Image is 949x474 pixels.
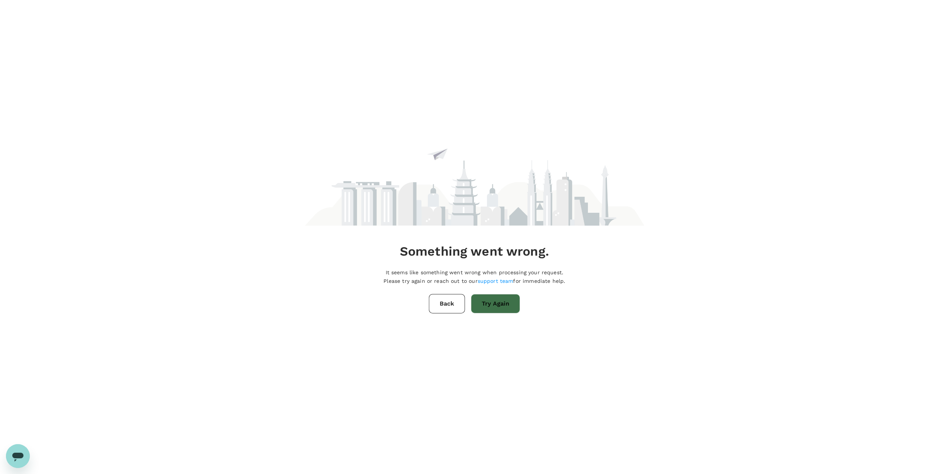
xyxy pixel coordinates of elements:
button: Try Again [471,294,520,313]
h4: Something went wrong. [400,244,549,259]
iframe: Button to launch messaging window [6,444,30,468]
button: Back [429,294,465,313]
img: maintenance [305,116,644,226]
a: support team [478,278,513,284]
p: It seems like something went wrong when processing your request. Please try again or reach out to... [383,268,565,285]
